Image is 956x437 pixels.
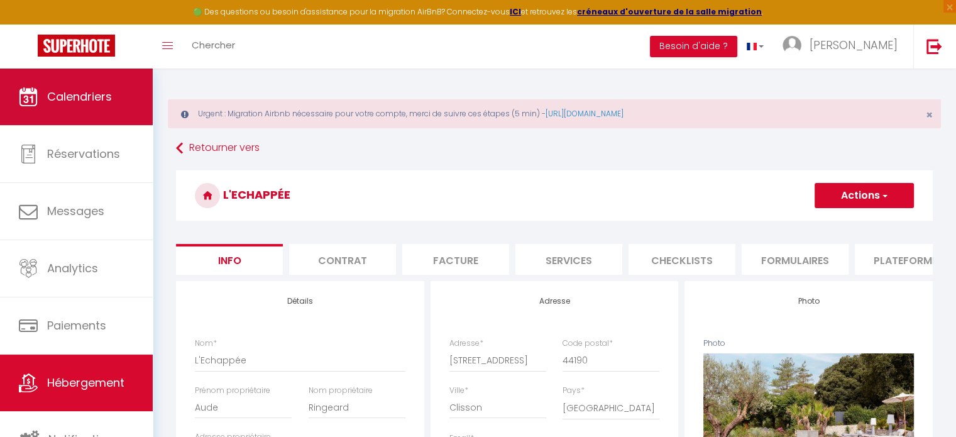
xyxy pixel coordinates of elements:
[563,338,613,350] label: Code postal
[10,5,48,43] button: Ouvrir le widget de chat LiveChat
[47,89,112,104] span: Calendriers
[195,385,270,397] label: Prénom propriétaire
[47,375,124,390] span: Hébergement
[309,385,373,397] label: Nom propriétaire
[703,297,914,306] h4: Photo
[449,338,483,350] label: Adresse
[38,35,115,57] img: Super Booking
[47,318,106,333] span: Paiements
[168,99,941,128] div: Urgent : Migration Airbnb nécessaire pour votre compte, merci de suivre ces étapes (5 min) -
[577,6,762,17] a: créneaux d'ouverture de la salle migration
[449,385,468,397] label: Ville
[815,183,914,208] button: Actions
[176,137,933,160] a: Retourner vers
[810,37,898,53] span: [PERSON_NAME]
[195,297,405,306] h4: Détails
[926,107,933,123] span: ×
[510,6,521,17] a: ICI
[195,338,217,350] label: Nom
[650,36,737,57] button: Besoin d'aide ?
[176,170,933,221] h3: L'Echappée
[783,36,801,55] img: ...
[176,244,283,275] li: Info
[903,380,947,428] iframe: Chat
[926,38,942,54] img: logout
[192,38,235,52] span: Chercher
[773,25,913,69] a: ... [PERSON_NAME]
[742,244,849,275] li: Formulaires
[47,203,104,219] span: Messages
[546,108,624,119] a: [URL][DOMAIN_NAME]
[182,25,244,69] a: Chercher
[563,385,585,397] label: Pays
[703,338,725,350] label: Photo
[515,244,622,275] li: Services
[289,244,396,275] li: Contrat
[449,297,660,306] h4: Adresse
[629,244,735,275] li: Checklists
[402,244,509,275] li: Facture
[47,146,120,162] span: Réservations
[47,260,98,276] span: Analytics
[926,109,933,121] button: Close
